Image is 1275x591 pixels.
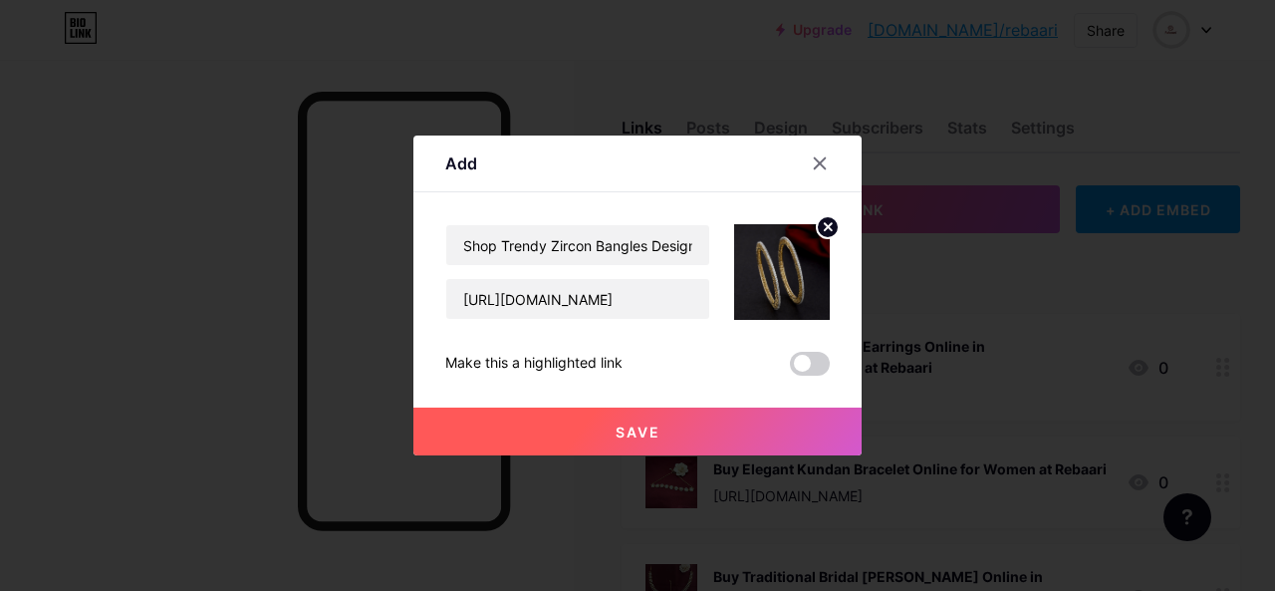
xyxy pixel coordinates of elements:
input: Title [446,225,709,265]
div: Add [445,151,477,175]
img: link_thumbnail [734,224,830,320]
button: Save [413,408,862,455]
div: Make this a highlighted link [445,352,623,376]
span: Save [616,424,660,441]
input: URL [446,279,709,319]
